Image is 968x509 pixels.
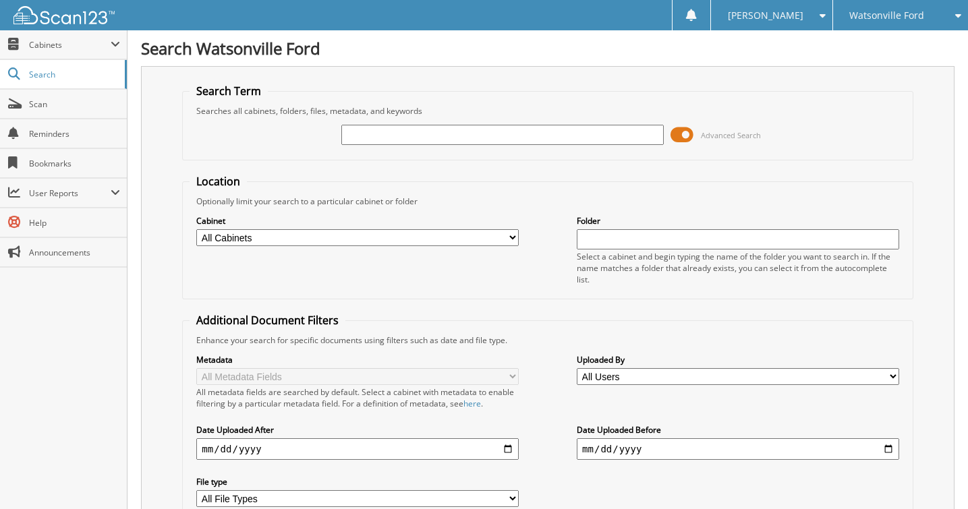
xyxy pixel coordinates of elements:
div: Enhance your search for specific documents using filters such as date and file type. [190,334,905,346]
input: end [577,438,899,460]
label: Date Uploaded Before [577,424,899,436]
label: Folder [577,215,899,227]
span: Help [29,217,120,229]
label: Uploaded By [577,354,899,365]
span: Scan [29,98,120,110]
span: User Reports [29,187,111,199]
span: Reminders [29,128,120,140]
span: Announcements [29,247,120,258]
span: Cabinets [29,39,111,51]
span: Search [29,69,118,80]
legend: Search Term [190,84,268,98]
label: Date Uploaded After [196,424,519,436]
div: Searches all cabinets, folders, files, metadata, and keywords [190,105,905,117]
legend: Additional Document Filters [190,313,345,328]
img: scan123-logo-white.svg [13,6,115,24]
span: Watsonville Ford [849,11,924,20]
label: Metadata [196,354,519,365]
legend: Location [190,174,247,189]
label: Cabinet [196,215,519,227]
input: start [196,438,519,460]
h1: Search Watsonville Ford [141,37,955,59]
a: here [463,398,481,409]
span: Bookmarks [29,158,120,169]
span: [PERSON_NAME] [728,11,803,20]
label: File type [196,476,519,487]
div: Select a cabinet and begin typing the name of the folder you want to search in. If the name match... [577,251,899,285]
div: Optionally limit your search to a particular cabinet or folder [190,196,905,207]
div: All metadata fields are searched by default. Select a cabinet with metadata to enable filtering b... [196,386,519,409]
span: Advanced Search [701,130,761,140]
